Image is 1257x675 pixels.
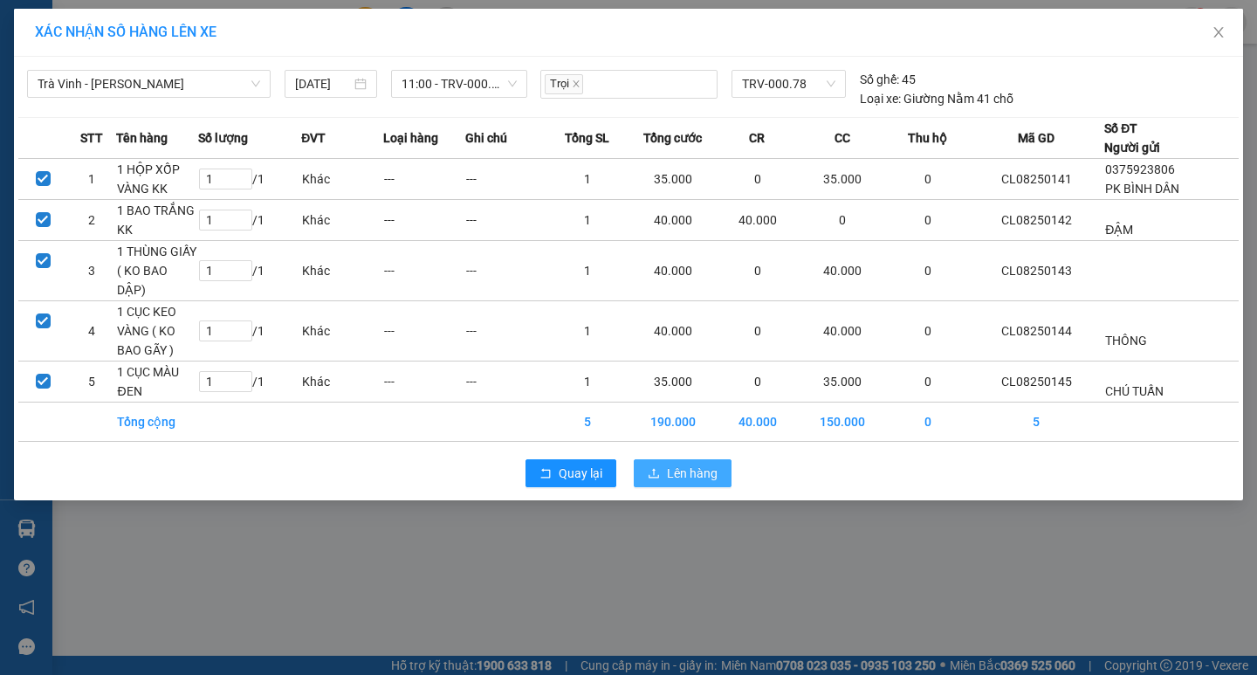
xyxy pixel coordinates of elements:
[383,200,465,241] td: ---
[969,301,1105,362] td: CL08250144
[908,128,947,148] span: Thu hộ
[799,362,887,403] td: 35.000
[383,241,465,301] td: ---
[860,70,916,89] div: 45
[717,403,799,442] td: 40.000
[1212,25,1226,39] span: close
[860,70,899,89] span: Số ghế:
[799,403,887,442] td: 150.000
[835,128,850,148] span: CC
[565,128,609,148] span: Tổng SL
[301,301,383,362] td: Khác
[1018,128,1054,148] span: Mã GD
[969,200,1105,241] td: CL08250142
[1105,162,1175,176] span: 0375923806
[717,200,799,241] td: 40.000
[969,362,1105,403] td: CL08250145
[634,459,732,487] button: uploadLên hàng
[116,362,198,403] td: 1 CỤC MÀU ĐEN
[67,200,116,241] td: 2
[799,301,887,362] td: 40.000
[525,459,616,487] button: rollbackQuay lại
[887,200,969,241] td: 0
[887,159,969,200] td: 0
[628,241,717,301] td: 40.000
[198,241,301,301] td: / 1
[198,301,301,362] td: / 1
[1105,334,1147,348] span: THÔNG
[742,71,835,97] span: TRV-000.78
[465,200,547,241] td: ---
[799,159,887,200] td: 35.000
[628,301,717,362] td: 40.000
[301,128,326,148] span: ĐVT
[1105,182,1179,196] span: PK BÌNH DÂN
[546,200,628,241] td: 1
[628,362,717,403] td: 35.000
[465,128,507,148] span: Ghi chú
[1194,9,1243,58] button: Close
[648,467,660,481] span: upload
[799,241,887,301] td: 40.000
[67,241,116,301] td: 3
[860,89,901,108] span: Loại xe:
[799,200,887,241] td: 0
[546,301,628,362] td: 1
[969,241,1105,301] td: CL08250143
[116,241,198,301] td: 1 THÙNG GIẤY ( KO BAO DẬP)
[860,89,1013,108] div: Giường Nằm 41 chỗ
[643,128,702,148] span: Tổng cước
[969,403,1105,442] td: 5
[198,128,248,148] span: Số lượng
[546,241,628,301] td: 1
[301,200,383,241] td: Khác
[749,128,765,148] span: CR
[301,241,383,301] td: Khác
[546,362,628,403] td: 1
[198,200,301,241] td: / 1
[67,159,116,200] td: 1
[301,362,383,403] td: Khác
[717,159,799,200] td: 0
[383,159,465,200] td: ---
[717,362,799,403] td: 0
[628,159,717,200] td: 35.000
[559,464,602,483] span: Quay lại
[572,79,580,88] span: close
[35,24,216,40] span: XÁC NHẬN SỐ HÀNG LÊN XE
[80,128,103,148] span: STT
[301,159,383,200] td: Khác
[465,362,547,403] td: ---
[545,74,583,94] span: Trọi
[383,362,465,403] td: ---
[546,159,628,200] td: 1
[667,464,718,483] span: Lên hàng
[116,128,168,148] span: Tên hàng
[465,241,547,301] td: ---
[465,159,547,200] td: ---
[198,362,301,403] td: / 1
[67,362,116,403] td: 5
[1104,119,1160,157] div: Số ĐT Người gửi
[295,74,352,93] input: 13/08/2025
[887,403,969,442] td: 0
[546,403,628,442] td: 5
[198,159,301,200] td: / 1
[628,200,717,241] td: 40.000
[1105,223,1133,237] span: ĐẬM
[1105,384,1164,398] span: CHÚ TUẤN
[887,301,969,362] td: 0
[116,159,198,200] td: 1 HỘP XỐP VÀNG KK
[539,467,552,481] span: rollback
[628,403,717,442] td: 190.000
[383,301,465,362] td: ---
[402,71,517,97] span: 11:00 - TRV-000.78
[67,301,116,362] td: 4
[887,362,969,403] td: 0
[717,241,799,301] td: 0
[38,71,260,97] span: Trà Vinh - Hồ Chí Minh
[465,301,547,362] td: ---
[116,301,198,362] td: 1 CỤC KEO VÀNG ( KO BAO GÃY )
[887,241,969,301] td: 0
[116,200,198,241] td: 1 BAO TRẮNG KK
